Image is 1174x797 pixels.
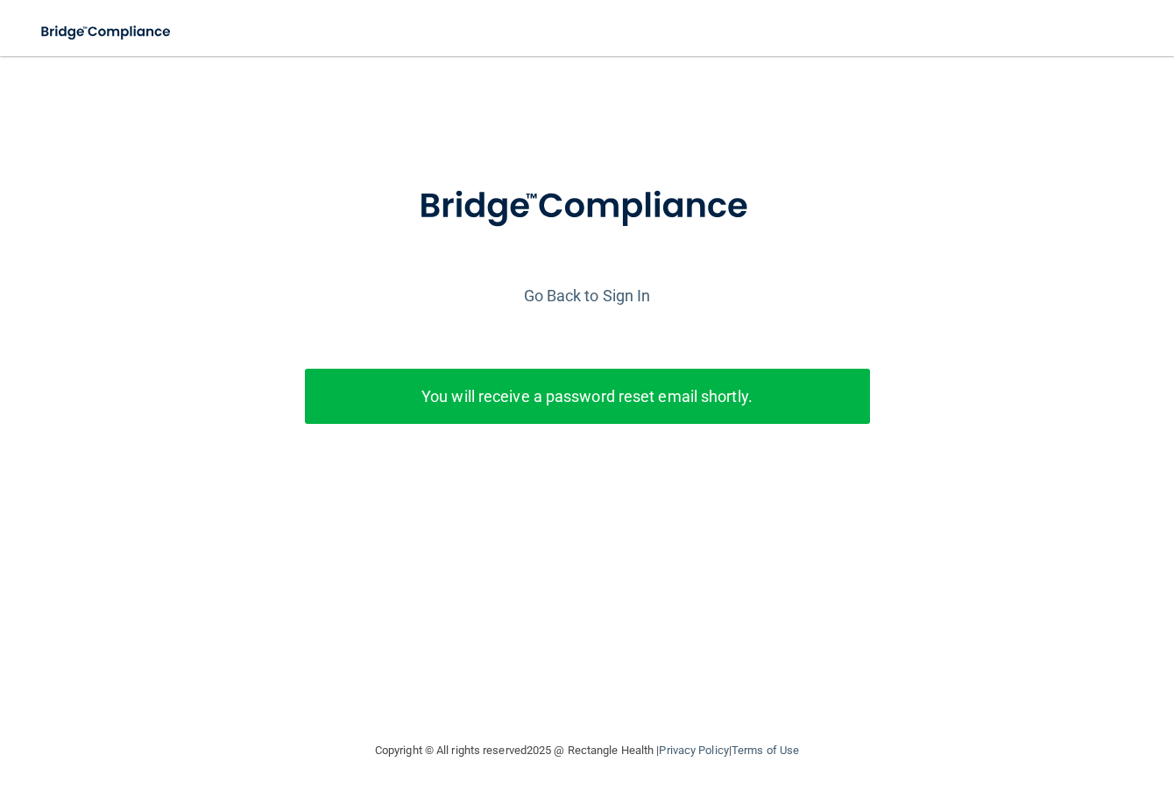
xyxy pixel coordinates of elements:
[267,723,907,779] div: Copyright © All rights reserved 2025 @ Rectangle Health | |
[383,161,791,252] img: bridge_compliance_login_screen.278c3ca4.svg
[659,744,728,757] a: Privacy Policy
[318,382,857,411] p: You will receive a password reset email shortly.
[26,14,187,50] img: bridge_compliance_login_screen.278c3ca4.svg
[732,744,799,757] a: Terms of Use
[524,286,651,305] a: Go Back to Sign In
